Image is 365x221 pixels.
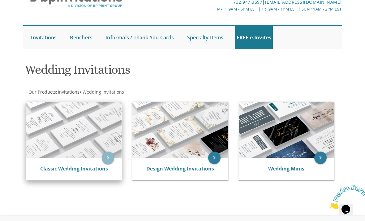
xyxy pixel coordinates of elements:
a: Wedding Minis [268,165,304,172]
div: M-Th 9am - 5pm EST | Fri 9am - 1pm EST | Sun 11am - 3pm EST [130,6,341,12]
a: Informals / Thank You Cards [104,26,175,49]
a: Invitations [57,89,79,95]
a: keyboard_arrow_right [208,152,221,164]
a: keyboard_arrow_right [102,152,114,164]
span: > [79,89,124,95]
a: Specialty Items [186,26,225,49]
img: Classic Wedding Invitations [26,102,122,158]
a: Benchers [68,26,94,49]
a: FREE e-Invites [235,26,273,49]
a: Our Products [28,89,56,95]
span: Wedding Invitations [83,89,124,95]
a: Invitations [29,26,58,49]
h1: Wedding Invitations [25,63,341,81]
img: Chat attention grabber [2,2,41,27]
img: Design Wedding Invitations [132,102,228,158]
a: Classic Wedding Invitations [40,165,108,172]
span: Invitations [58,89,79,95]
img: Wedding Minis [239,102,334,158]
a: Design Wedding Invitations [146,165,214,172]
iframe: chat widget [327,182,365,212]
a: keyboard_arrow_right [314,152,327,164]
div: : [23,89,341,95]
a: Wedding Invitations [82,89,124,95]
